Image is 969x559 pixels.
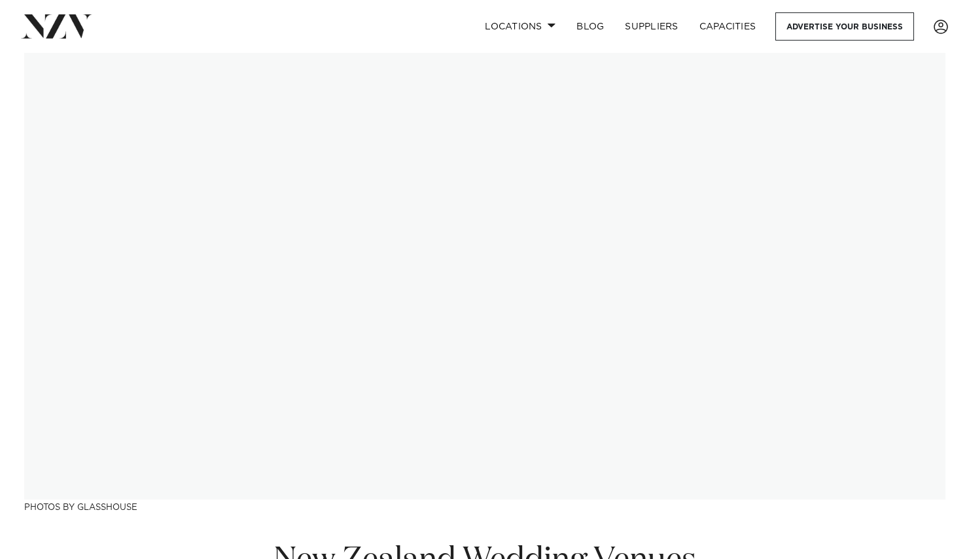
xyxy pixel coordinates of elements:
[21,14,92,38] img: nzv-logo.png
[614,12,688,41] a: SUPPLIERS
[775,12,914,41] a: Advertise your business
[24,500,945,513] h3: Photos by Glasshouse
[566,12,614,41] a: BLOG
[689,12,767,41] a: Capacities
[474,12,566,41] a: Locations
